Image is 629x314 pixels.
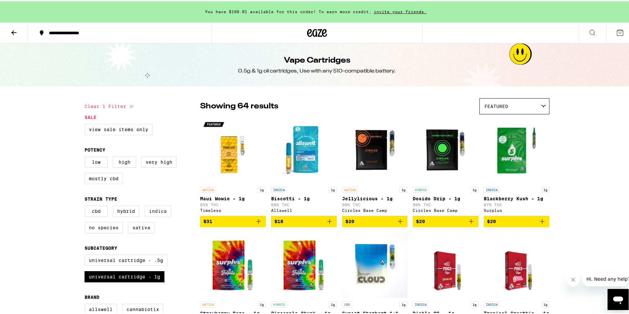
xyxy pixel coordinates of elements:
span: You have $166.01 available for this order! To earn more credit, [205,8,371,13]
span: Hi. Need any help? [4,5,48,10]
p: Showing 64 results [200,100,278,111]
img: Punch Edibles - Diablo OG - 1g [420,231,471,297]
button: Add to bag [484,214,549,226]
span: invite your friends. [371,8,429,13]
span: $20 [487,217,496,223]
legend: Potency [85,146,105,151]
p: 88% THC [271,201,337,206]
div: Circles Base Camp [342,207,408,211]
button: Clear 1 filter [85,97,135,113]
img: Punch Edibles - Tropical Smoothie - 1g [491,231,542,297]
button: Add to bag [200,214,266,226]
label: Hybrid [113,204,139,215]
legend: Brand [85,293,99,299]
p: Blackberry Kush - 1g [484,195,549,200]
img: Surplus - Blackberry Kush - 1g [484,116,549,182]
label: Low [85,155,108,166]
p: CBD [342,300,352,306]
img: Allswell - Biscotti - 1g [271,116,337,182]
img: Cloud - Sunset Sherbert 1:1 - 1g [342,231,408,297]
p: 1g [258,300,266,306]
p: INDICA [484,300,500,306]
label: Allswell [85,302,117,314]
a: Open page for Biscotti - 1g from Allswell [271,116,337,214]
span: $18 [274,217,283,223]
iframe: Button to launch messaging window [608,288,629,309]
p: 1g [400,186,407,191]
img: Timeless - Maui Wowie - 1g [200,116,266,182]
p: Maui Wowie - 1g [200,195,266,200]
div: Circles Base Camp [413,207,478,211]
button: Add to bag [413,214,478,226]
p: 1g [542,300,549,306]
p: Biscotti - 1g [271,195,337,200]
span: $31 [203,217,212,223]
p: Dosido Drip - 1g [413,195,478,200]
h1: Vape Cartridges [284,54,350,65]
a: Open page for Dosido Drip - 1g from Circles Base Camp [413,116,478,214]
p: 90% THC [342,201,408,206]
iframe: Message from company [582,271,629,285]
p: 1g [400,300,407,306]
p: 1g [329,300,337,306]
legend: Strain Type [85,195,117,200]
p: INDICA [271,186,287,191]
button: Add to bag [342,214,408,226]
label: Mostly CBD [85,172,123,183]
div: Allswell [271,207,337,211]
div: Timeless [200,207,266,211]
div: Surplus [484,207,549,211]
span: $20 [345,217,354,223]
p: INDICA [413,300,429,306]
label: Sativa [128,221,155,232]
label: Very High [141,155,177,166]
button: Add to bag [271,214,337,226]
p: HYBRID [271,300,287,306]
span: $20 [416,217,425,223]
legend: Subcategory [85,244,117,249]
label: View Sale Items Only [85,123,153,134]
label: Universal Cartridge - 1g [85,270,164,281]
label: CBD [85,204,108,215]
p: 1g [329,186,337,191]
label: High [113,155,136,166]
iframe: Close message [567,272,580,285]
p: Jellylicious - 1g [342,195,408,200]
p: 1g [258,186,266,191]
img: Circles Base Camp - Dosido Drip - 1g [413,116,478,182]
label: Universal Cartridge - .5g [85,253,167,265]
a: Open page for Blackberry Kush - 1g from Surplus [484,116,549,214]
a: Open page for Maui Wowie - 1g from Timeless [200,116,266,214]
legend: Sale [85,113,96,119]
p: 90% THC [413,201,478,206]
p: 87% THC [484,201,549,206]
span: Featured [484,102,508,108]
p: SATIVA [200,300,216,306]
p: 1g [471,186,478,191]
p: SATIVA [342,186,358,191]
img: Surplus - Strawberry Daze - 1g [200,231,266,297]
img: Surplus - Pineapple Chunk - 1g [271,231,337,297]
p: 1g [542,186,549,191]
a: Open page for Jellylicious - 1g from Circles Base Camp [342,116,408,214]
p: HYBRID [413,186,429,191]
img: Circles Base Camp - Jellylicious - 1g [342,116,408,182]
label: Cannabiotix [122,302,163,314]
label: No Species [85,221,123,232]
p: INDICA [484,186,500,191]
label: Indica [145,204,171,215]
p: 85% THC [200,201,266,206]
div: 0.5g & 1g oil cartridges, Use with any 510-compatible battery. [238,66,396,73]
p: SATIVA [200,186,216,191]
p: 1g [471,300,478,306]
